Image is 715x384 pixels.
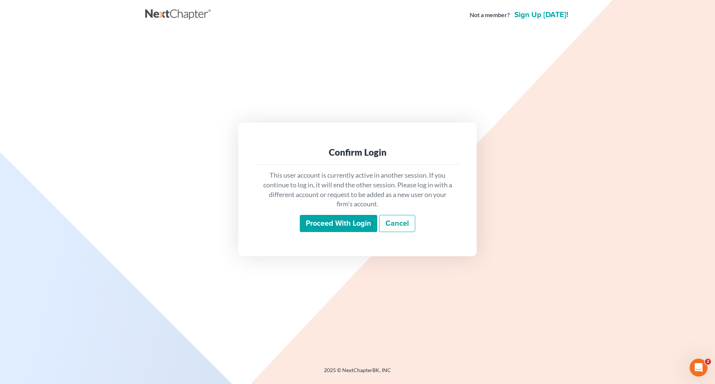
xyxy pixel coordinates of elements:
[379,215,415,232] a: Cancel
[262,146,453,158] div: Confirm Login
[145,366,570,380] div: 2025 © NextChapterBK, INC
[470,11,510,19] strong: Not a member?
[300,215,377,232] input: Proceed with login
[690,359,708,377] iframe: Intercom live chat
[705,359,711,365] span: 2
[513,11,570,19] a: Sign up [DATE]!
[262,171,453,209] p: This user account is currently active in another session. If you continue to log in, it will end ...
